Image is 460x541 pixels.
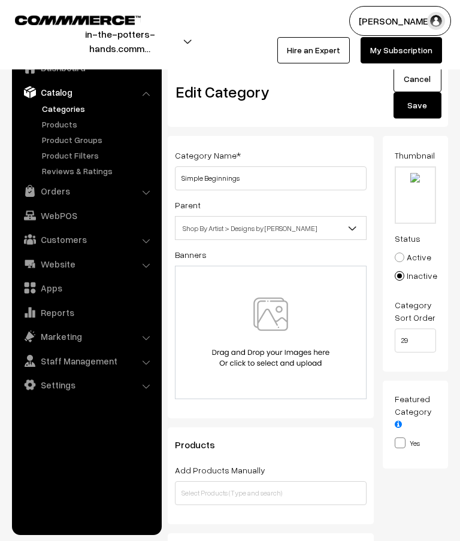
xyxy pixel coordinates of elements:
[19,26,221,56] button: in-the-potters-hands.comm…
[15,326,158,347] a: Marketing
[175,464,265,476] label: Add Products Manually
[176,83,370,101] h2: Edit Category
[175,218,366,239] span: Shop By Artist > Designs by Emily Alexander
[15,229,158,250] a: Customers
[395,329,437,352] input: Enter Number
[361,37,442,63] a: My Subscription
[39,165,158,177] a: Reviews & Ratings
[15,302,158,323] a: Reports
[15,253,158,275] a: Website
[15,205,158,226] a: WebPOS
[15,374,158,396] a: Settings
[15,350,158,372] a: Staff Management
[394,92,441,118] button: Save
[15,277,158,299] a: Apps
[175,439,229,451] span: Products
[175,149,241,162] label: Category Name
[395,393,437,430] label: Featured Category
[395,269,437,282] label: Inactive
[395,232,420,245] label: Status
[39,133,158,146] a: Product Groups
[175,248,207,261] label: Banners
[175,199,201,211] label: Parent
[175,216,367,240] span: Shop By Artist > Designs by Emily Alexander
[395,149,435,162] label: Thumbnail
[39,149,158,162] a: Product Filters
[175,166,367,190] input: Category Name
[39,118,158,130] a: Products
[175,481,367,505] input: Select Products (Type and search)
[395,251,431,263] label: Active
[427,12,445,30] img: user
[277,37,350,63] a: Hire an Expert
[15,16,141,25] img: COMMMERCE
[349,6,451,36] button: [PERSON_NAME]…
[15,12,120,26] a: COMMMERCE
[15,180,158,202] a: Orders
[15,81,158,103] a: Catalog
[394,66,441,92] a: Cancel
[395,436,420,449] label: Yes
[395,299,437,324] label: Category Sort Order
[39,102,158,115] a: Categories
